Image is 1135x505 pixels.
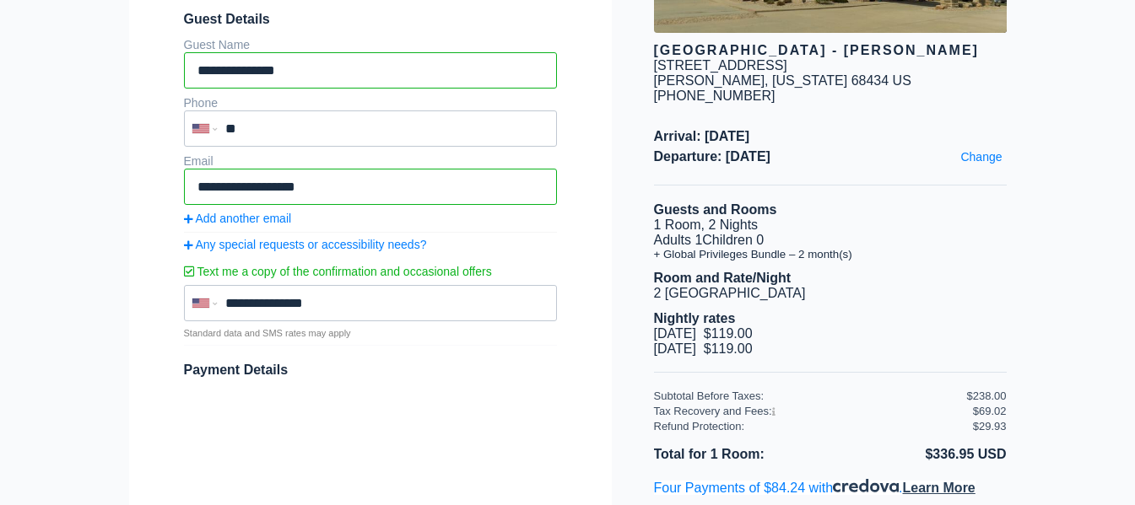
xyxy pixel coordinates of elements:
[830,443,1007,465] li: $336.95 USD
[654,202,777,217] b: Guests and Rooms
[654,341,753,356] span: [DATE] $119.00
[702,233,764,247] span: Children 0
[654,405,967,417] div: Tax Recovery and Fees:
[654,233,1007,248] li: Adults 1
[654,271,792,285] b: Room and Rate/Night
[654,43,1007,58] div: [GEOGRAPHIC_DATA] - [PERSON_NAME]
[956,146,1006,168] a: Change
[654,89,1007,104] div: [PHONE_NUMBER]
[654,311,736,325] b: Nightly rates
[967,389,1007,402] div: $238.00
[184,12,557,27] span: Guest Details
[654,58,787,73] div: [STREET_ADDRESS]
[654,481,976,495] span: Four Payments of $84.24 with .
[184,328,557,338] p: Standard data and SMS rates may apply
[654,443,830,465] li: Total for 1 Room:
[184,238,557,251] a: Any special requests or accessibility needs?
[772,73,847,88] span: [US_STATE]
[184,38,251,51] label: Guest Name
[903,481,976,495] span: Learn More
[654,481,976,495] a: Four Payments of $84.24 with.Learn More
[184,363,289,377] span: Payment Details
[654,218,1007,233] li: 1 Room, 2 Nights
[654,326,753,341] span: [DATE] $119.00
[184,96,218,110] label: Phone
[654,73,769,88] span: [PERSON_NAME],
[654,129,1007,144] span: Arrival: [DATE]
[184,154,213,168] label: Email
[851,73,889,88] span: 68434
[186,112,221,145] div: United States: +1
[654,149,1007,164] span: Departure: [DATE]
[973,405,1007,417] div: $69.02
[973,420,1007,432] div: $29.93
[893,73,911,88] span: US
[654,420,973,432] div: Refund Protection:
[186,287,221,320] div: United States: +1
[184,212,557,225] a: Add another email
[654,286,1007,301] li: 2 [GEOGRAPHIC_DATA]
[654,389,967,402] div: Subtotal Before Taxes:
[184,258,557,285] label: Text me a copy of the confirmation and occasional offers
[654,248,1007,261] li: + Global Privileges Bundle – 2 month(s)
